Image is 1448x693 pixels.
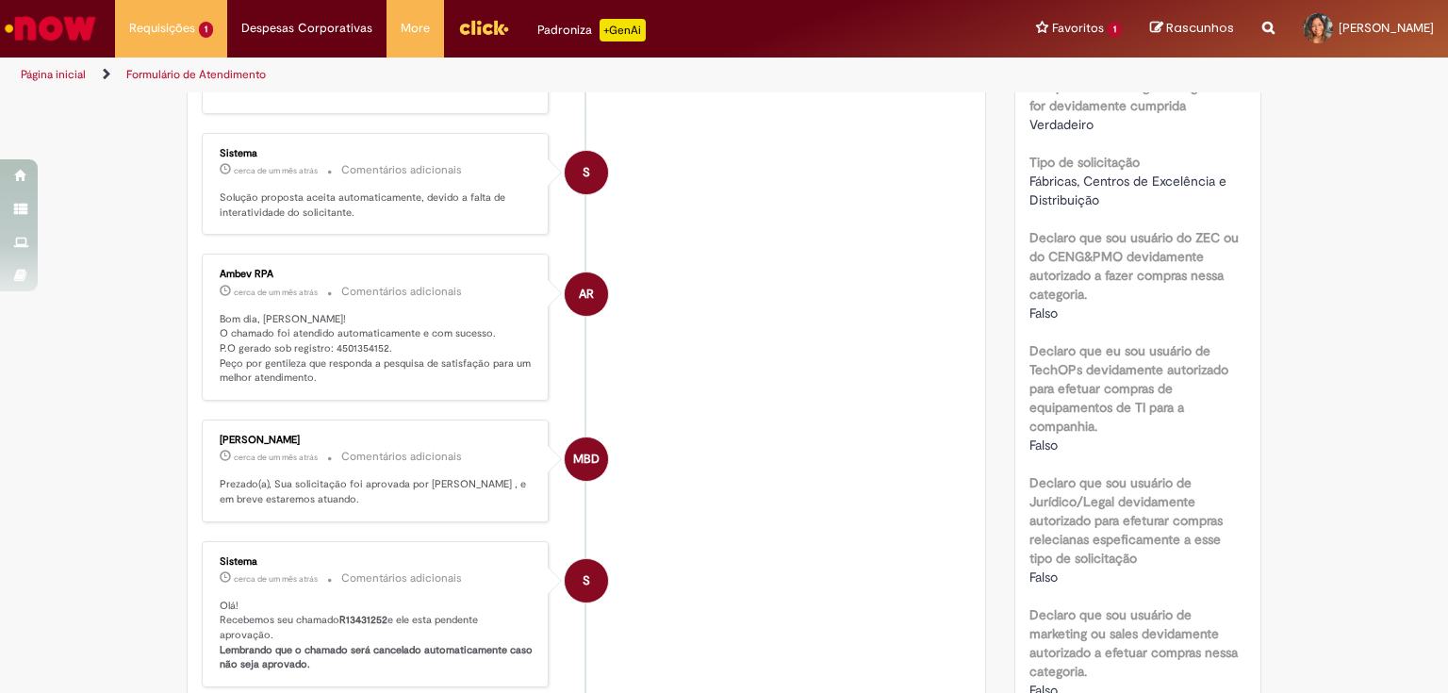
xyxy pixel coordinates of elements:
span: Fábricas, Centros de Excelência e Distribuição [1029,173,1230,208]
b: R13431252 [339,613,387,627]
p: +GenAi [600,19,646,41]
b: Declaro que li e aceito as regras listadas na descrição da oferta e que poderei responder a audit... [1029,22,1245,114]
b: Declaro que sou usuário de Jurídico/Legal devidamente autorizado para efeturar compras relecianas... [1029,474,1223,567]
b: Lembrando que o chamado será cancelado automaticamente caso não seja aprovado. [220,643,535,672]
time: 20/08/2025 09:47:47 [234,573,318,585]
span: 1 [199,22,213,38]
b: Declaro que eu sou usuário de TechOPs devidamente autorizado para efetuar compras de equipamentos... [1029,342,1228,435]
b: Tipo de solicitação [1029,154,1140,171]
p: Bom dia, [PERSON_NAME]! O chamado foi atendido automaticamente e com sucesso. P.O gerado sob regi... [220,312,534,387]
div: Padroniza [537,19,646,41]
p: Prezado(a), Sua solicitação foi aprovada por [PERSON_NAME] , e em breve estaremos atuando. [220,477,534,506]
span: cerca de um mês atrás [234,165,318,176]
span: cerca de um mês atrás [234,452,318,463]
a: Página inicial [21,67,86,82]
div: System [565,559,608,602]
div: Mauricio Brum Dos Santos [565,437,608,481]
div: Ambev RPA [565,272,608,316]
small: Comentários adicionais [341,449,462,465]
span: S [583,558,590,603]
span: S [583,150,590,195]
a: Formulário de Atendimento [126,67,266,82]
span: Requisições [129,19,195,38]
time: 20/08/2025 11:01:35 [234,287,318,298]
div: Ambev RPA [220,269,534,280]
time: 28/08/2025 09:01:35 [234,165,318,176]
small: Comentários adicionais [341,570,462,586]
p: Olá! Recebemos seu chamado e ele esta pendente aprovação. [220,599,534,673]
span: Falso [1029,305,1058,322]
span: Favoritos [1052,19,1104,38]
span: 1 [1108,22,1122,38]
span: Verdadeiro [1029,116,1094,133]
span: Rascunhos [1166,19,1234,37]
div: Sistema [220,556,534,568]
span: Falso [1029,569,1058,586]
div: [PERSON_NAME] [220,435,534,446]
span: Despesas Corporativas [241,19,372,38]
a: Rascunhos [1150,20,1234,38]
img: click_logo_yellow_360x200.png [458,13,509,41]
span: More [401,19,430,38]
time: 20/08/2025 09:54:26 [234,452,318,463]
b: Declaro que sou usuário do ZEC ou do CENG&PMO devidamente autorizado a fazer compras nessa catego... [1029,229,1239,303]
ul: Trilhas de página [14,58,951,92]
span: [PERSON_NAME] [1339,20,1434,36]
span: cerca de um mês atrás [234,573,318,585]
img: ServiceNow [2,9,99,47]
small: Comentários adicionais [341,162,462,178]
span: cerca de um mês atrás [234,287,318,298]
b: Declaro que sou usuário de marketing ou sales devidamente autorizado a efetuar compras nessa cate... [1029,606,1238,680]
span: Falso [1029,437,1058,454]
p: Solução proposta aceita automaticamente, devido a falta de interatividade do solicitante. [220,190,534,220]
div: System [565,151,608,194]
small: Comentários adicionais [341,284,462,300]
span: AR [579,272,594,317]
span: MBD [573,437,600,482]
div: Sistema [220,148,534,159]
